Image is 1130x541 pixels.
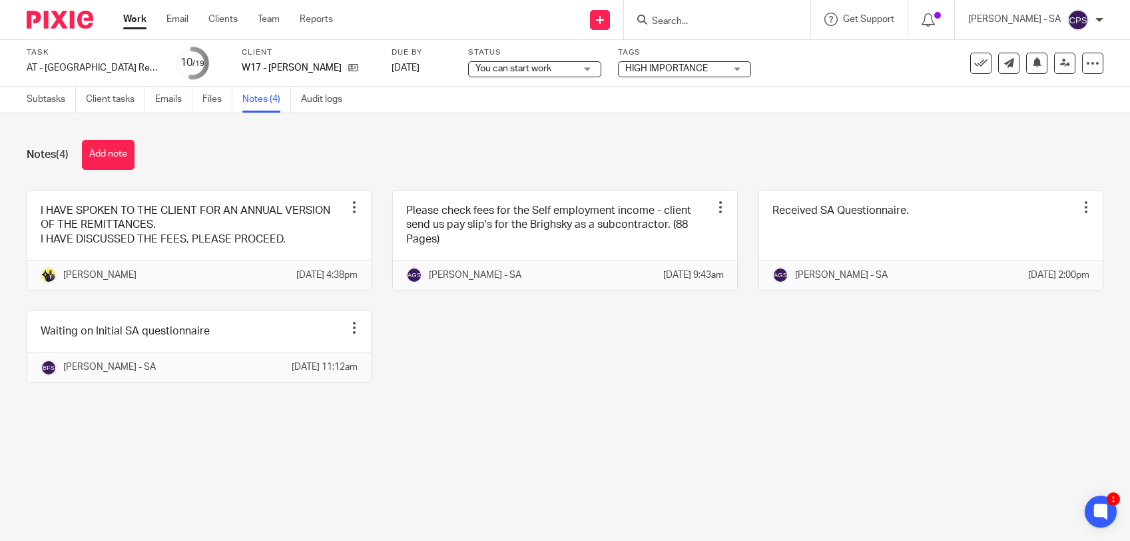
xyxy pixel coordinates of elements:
[27,11,93,29] img: Pixie
[27,61,160,75] div: AT - [GEOGRAPHIC_DATA] Return - PE [DATE]
[406,267,422,283] img: svg%3E
[123,13,146,26] a: Work
[475,64,551,73] span: You can start work
[82,140,135,170] button: Add note
[86,87,145,113] a: Client tasks
[429,269,521,282] p: [PERSON_NAME] - SA
[166,13,188,26] a: Email
[795,269,888,282] p: [PERSON_NAME] - SA
[27,87,76,113] a: Subtasks
[968,13,1061,26] p: [PERSON_NAME] - SA
[392,47,451,58] label: Due by
[242,61,342,75] p: W17 - [PERSON_NAME]
[296,269,358,282] p: [DATE] 4:38pm
[27,47,160,58] label: Task
[618,47,751,58] label: Tags
[208,13,238,26] a: Clients
[468,47,601,58] label: Status
[27,148,69,162] h1: Notes
[1107,492,1120,506] div: 1
[242,87,291,113] a: Notes (4)
[392,63,420,73] span: [DATE]
[180,55,204,71] div: 10
[63,269,137,282] p: [PERSON_NAME]
[258,13,280,26] a: Team
[625,64,708,73] span: HIGH IMPORTANCE
[192,60,204,67] small: /19
[41,360,57,376] img: svg%3E
[242,47,375,58] label: Client
[292,360,358,374] p: [DATE] 11:12am
[56,149,69,160] span: (4)
[300,13,333,26] a: Reports
[155,87,192,113] a: Emails
[843,15,894,24] span: Get Support
[663,269,724,282] p: [DATE] 9:43am
[301,87,352,113] a: Audit logs
[27,61,160,75] div: AT - SA Return - PE 05-04-2025
[772,267,788,283] img: svg%3E
[1067,9,1089,31] img: svg%3E
[202,87,232,113] a: Files
[63,360,156,374] p: [PERSON_NAME] - SA
[1028,269,1089,282] p: [DATE] 2:00pm
[41,267,57,283] img: Yemi-Starbridge.jpg
[651,16,770,28] input: Search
